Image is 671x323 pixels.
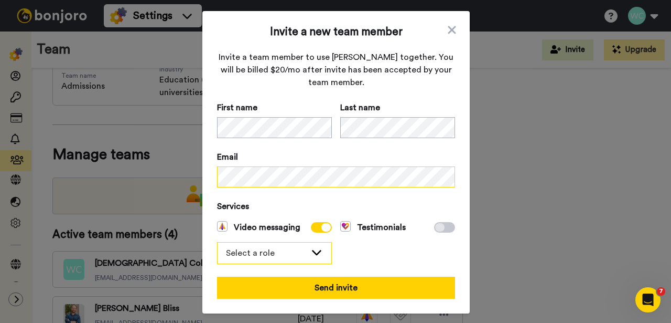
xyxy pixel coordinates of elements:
[217,221,300,234] span: Video messaging
[217,151,455,163] span: Email
[340,101,455,114] span: Last name
[217,101,332,114] span: First name
[657,287,665,296] span: 7
[217,277,455,299] button: Send invite
[217,200,455,213] span: Services
[340,221,406,234] span: Testimonials
[635,287,661,312] iframe: Intercom live chat
[217,51,455,89] span: Invite a team member to use [PERSON_NAME] together. You will be billed $20/mo after invite has be...
[226,247,306,259] div: Select a role
[340,221,351,232] img: tm-color.svg
[217,221,228,232] img: vm-color.svg
[217,26,455,38] span: Invite a new team member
